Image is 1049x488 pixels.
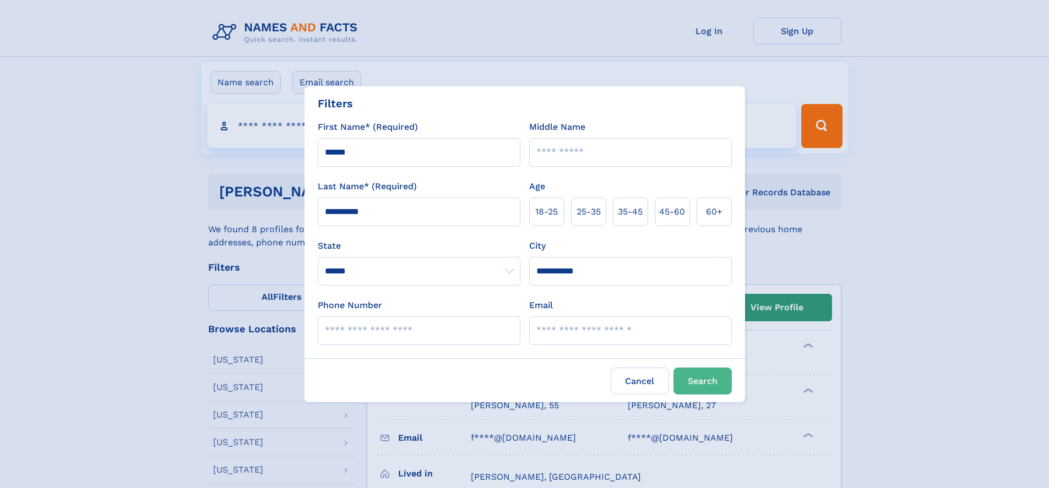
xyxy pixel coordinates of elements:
[318,120,418,134] label: First Name* (Required)
[529,120,585,134] label: Middle Name
[577,205,601,218] span: 25‑35
[529,239,546,253] label: City
[318,95,353,112] div: Filters
[318,180,417,193] label: Last Name* (Required)
[673,368,732,394] button: Search
[318,239,520,253] label: State
[535,205,558,218] span: 18‑25
[529,299,553,312] label: Email
[318,299,382,312] label: Phone Number
[659,205,685,218] span: 45‑60
[529,180,545,193] label: Age
[618,205,643,218] span: 35‑45
[611,368,669,394] label: Cancel
[706,205,722,218] span: 60+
